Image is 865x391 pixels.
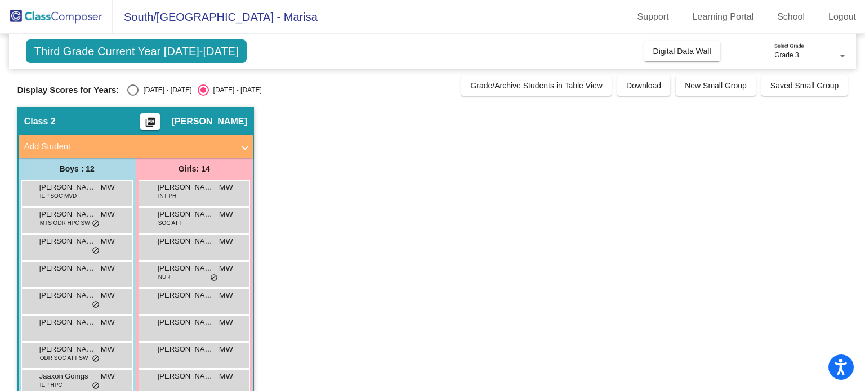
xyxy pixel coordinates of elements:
[158,182,214,193] span: [PERSON_NAME]
[158,290,214,301] span: [PERSON_NAME]
[158,317,214,328] span: [PERSON_NAME]
[644,41,720,61] button: Digital Data Wall
[39,317,96,328] span: [PERSON_NAME]
[219,371,233,383] span: MW
[768,8,814,26] a: School
[19,135,253,158] mat-expansion-panel-header: Add Student
[92,381,100,390] span: do_not_disturb_alt
[470,81,603,90] span: Grade/Archive Students in Table View
[136,158,253,180] div: Girls: 14
[92,300,100,309] span: do_not_disturb_alt
[39,236,96,247] span: [PERSON_NAME]
[40,219,90,227] span: MTS ODR HPC SW
[158,219,182,227] span: SOC ATT
[92,219,100,228] span: do_not_disturb_alt
[101,236,115,248] span: MW
[24,140,234,153] mat-panel-title: Add Student
[101,182,115,194] span: MW
[101,263,115,275] span: MW
[219,290,233,302] span: MW
[139,85,191,95] div: [DATE] - [DATE]
[92,354,100,363] span: do_not_disturb_alt
[770,81,839,90] span: Saved Small Group
[158,192,177,200] span: INT PH
[628,8,678,26] a: Support
[685,81,747,90] span: New Small Group
[39,371,96,382] span: Jaaxon Goings
[101,344,115,356] span: MW
[158,344,214,355] span: [PERSON_NAME]
[617,75,670,96] button: Download
[209,85,262,95] div: [DATE] - [DATE]
[40,381,63,389] span: IEP HPC
[219,317,233,329] span: MW
[210,273,218,282] span: do_not_disturb_alt
[158,263,214,274] span: [PERSON_NAME]
[92,246,100,255] span: do_not_disturb_alt
[101,317,115,329] span: MW
[676,75,756,96] button: New Small Group
[461,75,612,96] button: Grade/Archive Students in Table View
[39,263,96,274] span: [PERSON_NAME]
[219,344,233,356] span: MW
[653,47,711,56] span: Digital Data Wall
[127,84,261,96] mat-radio-group: Select an option
[626,81,661,90] span: Download
[26,39,247,63] span: Third Grade Current Year [DATE]-[DATE]
[39,290,96,301] span: [PERSON_NAME]
[101,371,115,383] span: MW
[101,290,115,302] span: MW
[39,344,96,355] span: [PERSON_NAME]
[113,8,318,26] span: South/[GEOGRAPHIC_DATA] - Marisa
[40,354,88,362] span: ODR SOC ATT SW
[774,51,799,59] span: Grade 3
[144,116,157,132] mat-icon: picture_as_pdf
[158,209,214,220] span: [PERSON_NAME]
[39,182,96,193] span: [PERSON_NAME][US_STATE]
[39,209,96,220] span: [PERSON_NAME]
[219,209,233,221] span: MW
[219,263,233,275] span: MW
[140,113,160,130] button: Print Students Details
[761,75,848,96] button: Saved Small Group
[19,158,136,180] div: Boys : 12
[158,273,171,281] span: NUR
[819,8,865,26] a: Logout
[40,192,77,200] span: IEP SOC MVD
[158,371,214,382] span: [PERSON_NAME]
[219,236,233,248] span: MW
[158,236,214,247] span: [PERSON_NAME]
[17,85,119,95] span: Display Scores for Years:
[101,209,115,221] span: MW
[684,8,763,26] a: Learning Portal
[24,116,56,127] span: Class 2
[171,116,247,127] span: [PERSON_NAME]
[219,182,233,194] span: MW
